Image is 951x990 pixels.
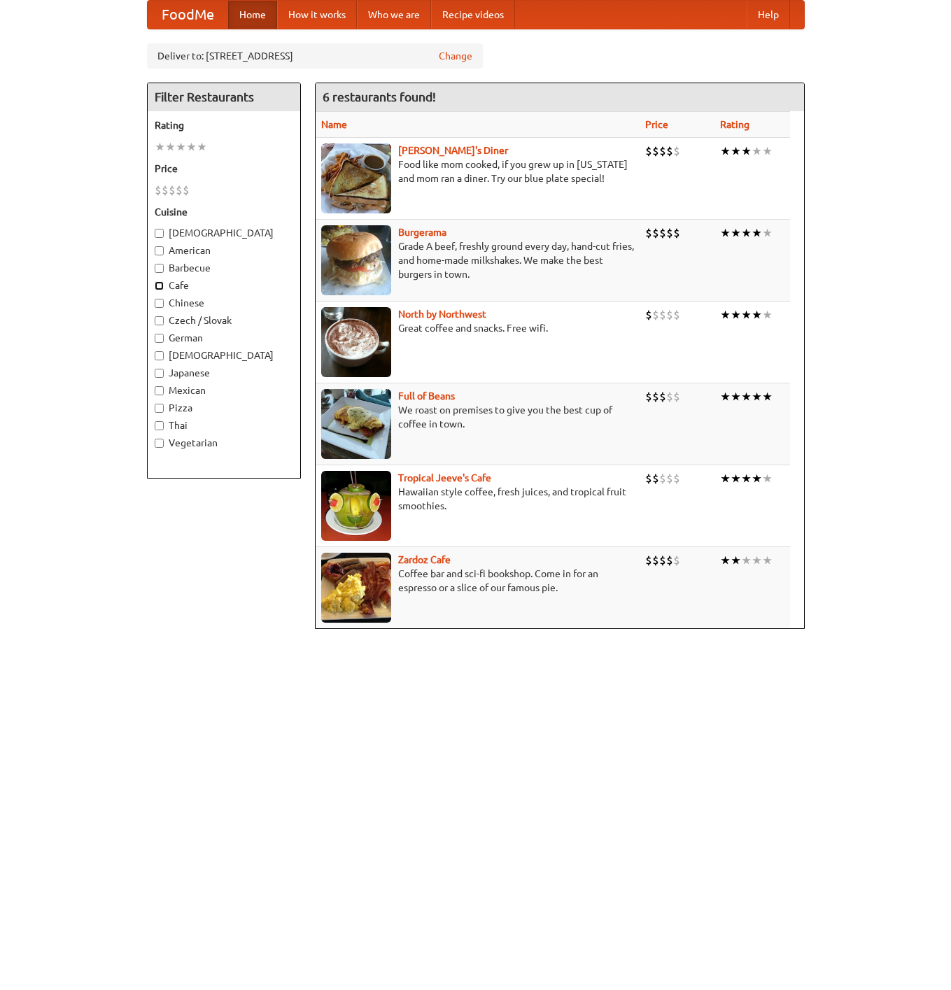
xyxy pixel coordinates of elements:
[645,471,652,486] li: $
[652,143,659,159] li: $
[155,421,164,430] input: Thai
[731,307,741,323] li: ★
[659,553,666,568] li: $
[720,471,731,486] li: ★
[155,383,293,397] label: Mexican
[645,225,652,241] li: $
[277,1,357,29] a: How it works
[762,307,773,323] li: ★
[398,554,451,565] b: Zardoz Cafe
[659,143,666,159] li: $
[659,389,666,404] li: $
[645,307,652,323] li: $
[652,225,659,241] li: $
[155,404,164,413] input: Pizza
[321,307,391,377] img: north.jpg
[752,553,762,568] li: ★
[645,389,652,404] li: $
[720,143,731,159] li: ★
[169,183,176,198] li: $
[321,143,391,213] img: sallys.jpg
[741,225,752,241] li: ★
[321,239,634,281] p: Grade A beef, freshly ground every day, hand-cut fries, and home-made milkshakes. We make the bes...
[155,278,293,292] label: Cafe
[155,118,293,132] h5: Rating
[731,143,741,159] li: ★
[398,227,446,238] a: Burgerama
[321,471,391,541] img: jeeves.jpg
[720,119,749,130] a: Rating
[398,145,508,156] a: [PERSON_NAME]'s Diner
[752,471,762,486] li: ★
[321,157,634,185] p: Food like mom cooked, if you grew up in [US_STATE] and mom ran a diner. Try our blue plate special!
[176,183,183,198] li: $
[183,183,190,198] li: $
[321,485,634,513] p: Hawaiian style coffee, fresh juices, and tropical fruit smoothies.
[398,309,486,320] b: North by Northwest
[321,403,634,431] p: We roast on premises to give you the best cup of coffee in town.
[439,49,472,63] a: Change
[155,331,293,345] label: German
[762,471,773,486] li: ★
[645,143,652,159] li: $
[155,351,164,360] input: [DEMOGRAPHIC_DATA]
[645,553,652,568] li: $
[155,205,293,219] h5: Cuisine
[731,471,741,486] li: ★
[155,183,162,198] li: $
[666,553,673,568] li: $
[155,366,293,380] label: Japanese
[323,90,436,104] ng-pluralize: 6 restaurants found!
[762,143,773,159] li: ★
[155,261,293,275] label: Barbecue
[652,307,659,323] li: $
[762,389,773,404] li: ★
[321,389,391,459] img: beans.jpg
[666,389,673,404] li: $
[155,418,293,432] label: Thai
[673,143,680,159] li: $
[197,139,207,155] li: ★
[155,296,293,310] label: Chinese
[398,472,491,483] a: Tropical Jeeve's Cafe
[357,1,431,29] a: Who we are
[155,281,164,290] input: Cafe
[162,183,169,198] li: $
[321,321,634,335] p: Great coffee and snacks. Free wifi.
[155,436,293,450] label: Vegetarian
[666,225,673,241] li: $
[731,389,741,404] li: ★
[155,313,293,327] label: Czech / Slovak
[155,264,164,273] input: Barbecue
[155,334,164,343] input: German
[321,553,391,623] img: zardoz.jpg
[148,83,300,111] h4: Filter Restaurants
[741,307,752,323] li: ★
[155,316,164,325] input: Czech / Slovak
[321,119,347,130] a: Name
[673,471,680,486] li: $
[720,389,731,404] li: ★
[720,225,731,241] li: ★
[752,307,762,323] li: ★
[155,348,293,362] label: [DEMOGRAPHIC_DATA]
[155,243,293,257] label: American
[155,386,164,395] input: Mexican
[155,369,164,378] input: Japanese
[731,225,741,241] li: ★
[321,225,391,295] img: burgerama.jpg
[155,229,164,238] input: [DEMOGRAPHIC_DATA]
[147,43,483,69] div: Deliver to: [STREET_ADDRESS]
[431,1,515,29] a: Recipe videos
[673,307,680,323] li: $
[762,553,773,568] li: ★
[398,390,455,402] a: Full of Beans
[645,119,668,130] a: Price
[659,307,666,323] li: $
[652,389,659,404] li: $
[741,553,752,568] li: ★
